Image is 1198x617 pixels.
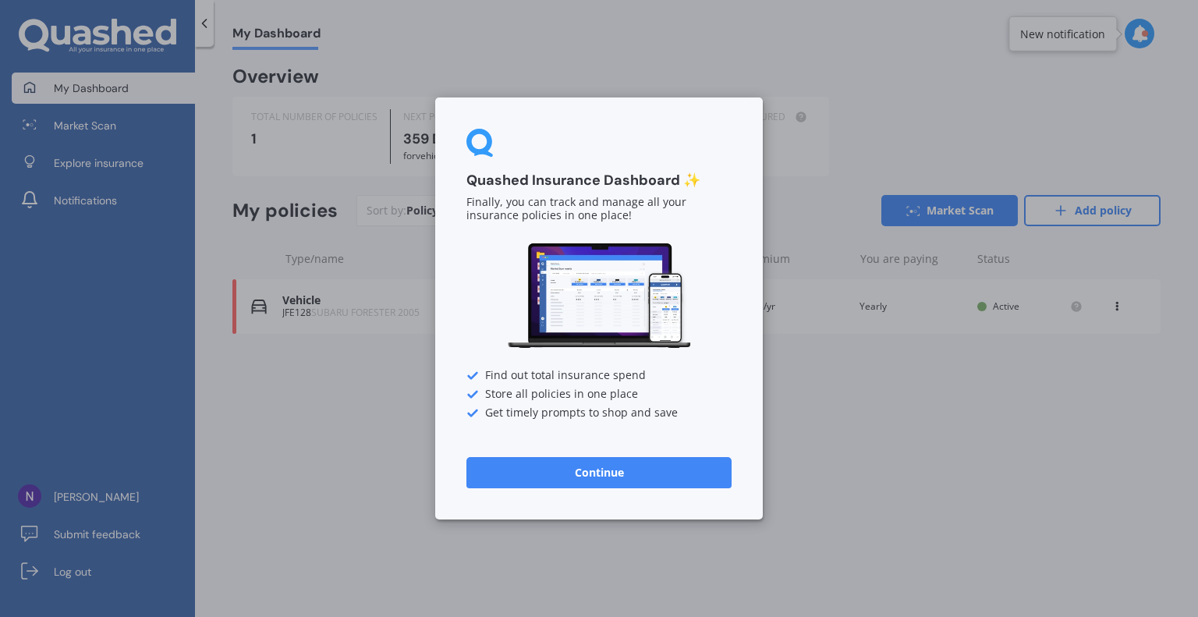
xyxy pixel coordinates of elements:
h3: Quashed Insurance Dashboard ✨ [466,172,732,190]
div: Get timely prompts to shop and save [466,407,732,420]
div: Store all policies in one place [466,388,732,401]
div: Find out total insurance spend [466,370,732,382]
img: Dashboard [505,241,693,351]
p: Finally, you can track and manage all your insurance policies in one place! [466,197,732,223]
button: Continue [466,457,732,488]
